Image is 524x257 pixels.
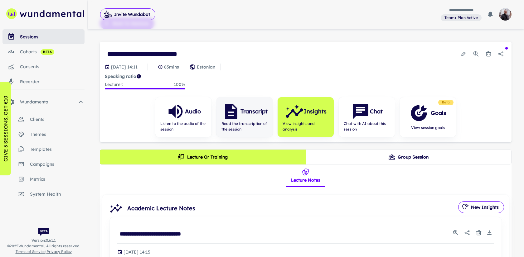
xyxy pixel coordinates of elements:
div: recorder [20,78,85,85]
span: metrics [30,176,85,183]
span: | [16,249,72,255]
span: themes [30,131,85,138]
div: consents [20,63,85,70]
button: Download [485,228,494,237]
span: Academic Lecture Notes [127,204,458,213]
p: Lecturer : [105,81,123,88]
div: theme selection [100,150,512,164]
a: system health [2,187,85,202]
a: View and manage your current plan and billing details. [441,14,482,21]
a: sessions [2,29,85,44]
button: ChatChat with AI about this session [339,97,395,137]
span: beta [41,50,54,55]
button: New Insights [458,201,504,213]
span: Version: 0.61.1 [32,238,56,243]
p: Generated at [124,249,150,255]
p: Session date [111,64,138,70]
div: Wundamental [2,94,85,109]
span: View and manage your current plan and billing details. [441,14,482,21]
h6: Audio [185,107,201,116]
button: Usage Statistics [451,228,460,237]
button: Usage Statistics [470,48,482,59]
span: View insights and analysis [283,121,329,132]
h6: Goals [431,109,446,117]
h6: Transcript [240,107,268,116]
svg: Coach/coachee ideal ratio of speaking is roughly 20:80. Mentor/mentee ideal ratio of speaking is ... [136,74,141,79]
span: View session goals [410,125,446,131]
a: campaigns [2,157,85,172]
h6: Chat [370,107,383,116]
div: cohorts [20,48,85,55]
button: Invite Wundabot [100,8,155,20]
button: Group Session [306,150,512,164]
a: themes [2,127,85,142]
span: campaigns [30,161,85,168]
img: photoURL [499,8,512,21]
span: Read the transcription of the session [221,121,268,132]
button: AudioListen to the audio of the session [155,97,211,137]
button: Lecture Notes [286,164,325,187]
button: Session is currently shared [495,48,507,59]
h6: Insights [304,107,327,116]
span: system health [30,191,85,198]
div: insights tabs [286,164,325,187]
button: TranscriptRead the transcription of the session [216,97,273,137]
button: InsightsView insights and analysis [278,97,334,137]
a: Terms of Service [16,249,46,254]
span: Wundamental [20,98,77,105]
div: sessions [20,33,85,40]
span: © 2025 Wundamental. All rights reserved. [7,243,80,249]
a: cohorts beta [2,44,85,59]
a: consents [2,59,85,74]
a: templates [2,142,85,157]
span: Beta [439,100,452,105]
button: GoalsView session goals [400,97,456,137]
a: recorder [2,74,85,89]
span: templates [30,146,85,153]
p: 100 % [174,81,185,88]
span: Generate new variation of insights [458,203,504,210]
button: Share report [462,227,473,238]
strong: Speaking ratio [105,74,136,79]
span: Listen to the audio of the session [160,121,206,132]
span: Chat with AI about this session [344,121,390,132]
a: metrics [2,172,85,187]
p: 85 mins [164,64,179,70]
span: Invite Wundabot to record a meeting [100,8,155,21]
a: clients [2,112,85,127]
button: Lecture or Training [100,150,306,164]
button: Edit session [458,48,469,59]
span: clients [30,116,85,123]
button: Delete session [483,48,494,59]
p: GIVE 3 SESSIONS, GET €10 [2,96,9,162]
p: Estonian [197,64,215,70]
span: Team+ Plan Active [442,15,480,21]
button: Delete [474,228,483,237]
a: Privacy Policy [46,249,72,254]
